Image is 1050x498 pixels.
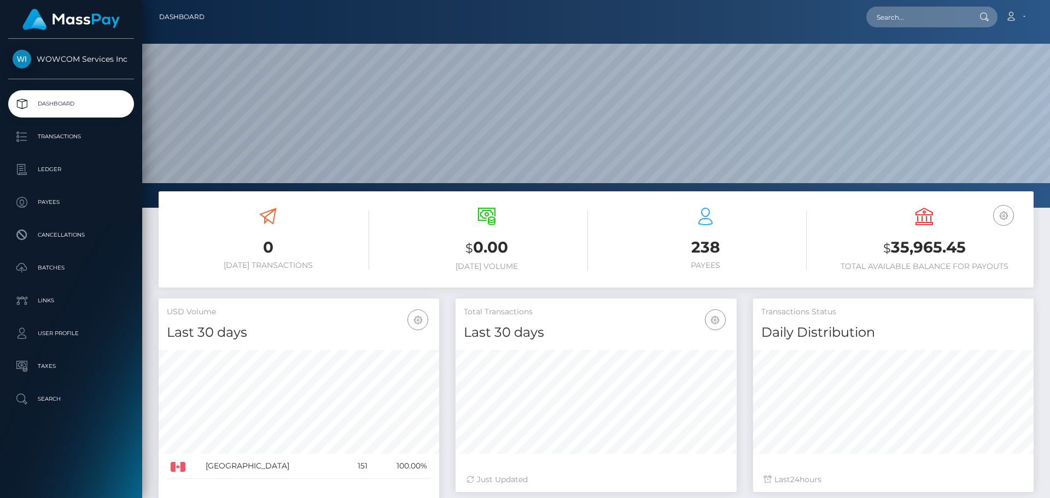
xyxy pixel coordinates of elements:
[159,5,205,28] a: Dashboard
[13,358,130,374] p: Taxes
[464,307,728,318] h5: Total Transactions
[866,7,969,27] input: Search...
[344,454,371,479] td: 151
[371,454,431,479] td: 100.00%
[8,156,134,183] a: Ledger
[823,262,1025,271] h6: Total Available Balance for Payouts
[8,221,134,249] a: Cancellations
[13,227,130,243] p: Cancellations
[167,261,369,270] h6: [DATE] Transactions
[386,237,588,259] h3: 0.00
[8,385,134,413] a: Search
[13,50,31,68] img: WOWCOM Services Inc
[790,474,800,484] span: 24
[171,462,185,472] img: CA.png
[8,54,134,64] span: WOWCOM Services Inc
[13,128,130,145] p: Transactions
[202,454,344,479] td: [GEOGRAPHIC_DATA]
[764,474,1023,485] div: Last hours
[8,123,134,150] a: Transactions
[8,90,134,118] a: Dashboard
[8,287,134,314] a: Links
[167,237,369,258] h3: 0
[386,262,588,271] h6: [DATE] Volume
[604,261,807,270] h6: Payees
[8,189,134,216] a: Payees
[13,194,130,210] p: Payees
[604,237,807,258] h3: 238
[883,241,891,256] small: $
[13,260,130,276] p: Batches
[8,320,134,347] a: User Profile
[466,474,725,485] div: Just Updated
[464,323,728,342] h4: Last 30 days
[13,161,130,178] p: Ledger
[22,9,120,30] img: MassPay Logo
[13,325,130,342] p: User Profile
[761,307,1025,318] h5: Transactions Status
[167,307,431,318] h5: USD Volume
[465,241,473,256] small: $
[13,96,130,112] p: Dashboard
[13,391,130,407] p: Search
[13,292,130,309] p: Links
[8,353,134,380] a: Taxes
[8,254,134,282] a: Batches
[167,323,431,342] h4: Last 30 days
[761,323,1025,342] h4: Daily Distribution
[823,237,1025,259] h3: 35,965.45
